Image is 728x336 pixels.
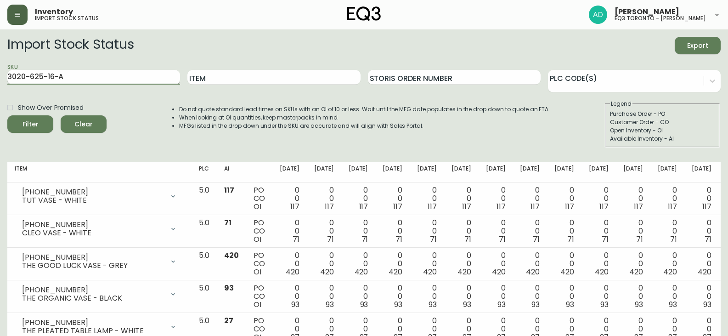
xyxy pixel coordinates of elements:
div: 0 0 [349,186,368,211]
div: 0 0 [658,284,677,309]
div: 0 0 [486,284,506,309]
th: Item [7,162,192,182]
span: 93 [326,299,334,310]
div: 0 0 [417,219,437,244]
div: 0 0 [417,284,437,309]
span: 93 [429,299,437,310]
th: PLC [192,162,217,182]
div: 0 0 [658,186,677,211]
div: 0 0 [383,219,402,244]
span: 420 [492,267,506,277]
span: 117 [599,201,609,212]
span: 71 [499,234,506,245]
span: 420 [663,267,677,277]
span: 117 [325,201,334,212]
th: AI [217,162,246,182]
div: [PHONE_NUMBER] [22,253,164,262]
h5: import stock status [35,16,99,21]
th: [DATE] [410,162,444,182]
span: 420 [224,250,239,261]
div: 0 0 [589,284,609,309]
span: 71 [464,234,471,245]
span: 71 [293,234,299,245]
div: PO CO [254,219,265,244]
span: 93 [635,299,643,310]
div: PO CO [254,251,265,276]
span: OI [254,267,261,277]
div: 0 0 [451,284,471,309]
span: 93 [703,299,711,310]
div: 0 0 [486,251,506,276]
div: 0 0 [520,186,540,211]
li: When looking at OI quantities, keep masterpacks in mind. [179,114,550,122]
div: 0 0 [658,219,677,244]
span: 117 [462,201,471,212]
span: 93 [566,299,574,310]
div: 0 0 [623,284,643,309]
div: [PHONE_NUMBER]THE ORGANIC VASE - BLACK [15,284,184,304]
div: 0 0 [314,219,334,244]
th: [DATE] [581,162,616,182]
div: 0 0 [658,251,677,276]
div: [PHONE_NUMBER]THE GOOD LUCK VASE - GREY [15,251,184,272]
div: THE ORGANIC VASE - BLACK [22,294,164,302]
span: 93 [224,283,234,293]
span: OI [254,234,261,245]
span: 420 [526,267,540,277]
div: PO CO [254,186,265,211]
th: [DATE] [616,162,650,182]
button: Filter [7,115,53,133]
span: Show Over Promised [18,103,84,113]
div: 0 0 [623,251,643,276]
div: CLEO VASE - WHITE [22,229,164,237]
div: 0 0 [280,284,299,309]
div: Available Inventory - AI [610,135,715,143]
span: 71 [395,234,402,245]
span: 117 [497,201,506,212]
div: 0 0 [623,186,643,211]
span: 420 [560,267,574,277]
div: 0 0 [349,284,368,309]
th: [DATE] [479,162,513,182]
div: 0 0 [349,251,368,276]
span: 117 [565,201,574,212]
div: [PHONE_NUMBER]CLEO VASE - WHITE [15,219,184,239]
span: 93 [669,299,677,310]
span: 93 [531,299,540,310]
span: 71 [567,234,574,245]
span: 117 [393,201,402,212]
div: 0 0 [486,219,506,244]
div: 0 0 [692,219,711,244]
div: Purchase Order - PO [610,110,715,118]
span: 420 [286,267,299,277]
div: 0 0 [623,219,643,244]
div: THE GOOD LUCK VASE - GREY [22,262,164,270]
span: OI [254,299,261,310]
div: 0 0 [692,251,711,276]
div: 0 0 [554,219,574,244]
div: 0 0 [314,251,334,276]
th: [DATE] [444,162,479,182]
span: 71 [705,234,711,245]
span: 420 [423,267,437,277]
span: 420 [595,267,609,277]
div: 0 0 [520,284,540,309]
div: 0 0 [486,186,506,211]
div: 0 0 [280,219,299,244]
th: [DATE] [650,162,685,182]
span: 117 [668,201,677,212]
th: [DATE] [272,162,307,182]
td: 5.0 [192,280,217,313]
span: 420 [355,267,368,277]
li: MFGs listed in the drop down under the SKU are accurate and will align with Sales Portal. [179,122,550,130]
span: 71 [361,234,368,245]
div: 0 0 [554,186,574,211]
div: 0 0 [451,186,471,211]
div: 0 0 [451,251,471,276]
div: [PHONE_NUMBER] [22,319,164,327]
span: 27 [224,315,233,326]
div: Open Inventory - OI [610,126,715,135]
div: [PHONE_NUMBER] [22,188,164,196]
span: 93 [600,299,609,310]
td: 5.0 [192,182,217,215]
